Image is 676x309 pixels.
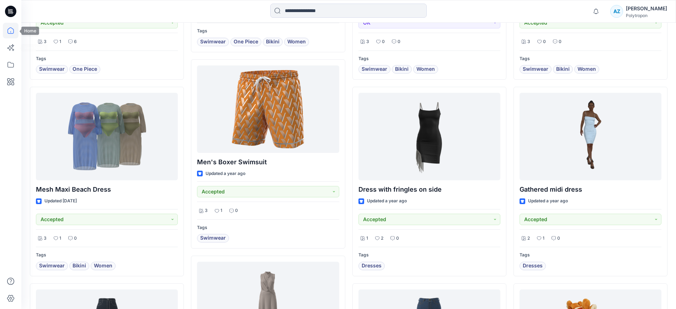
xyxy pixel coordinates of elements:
[626,4,667,13] div: [PERSON_NAME]
[366,235,368,242] p: 1
[36,185,178,195] p: Mesh Maxi Beach Dress
[556,65,570,74] span: Bikini
[381,235,383,242] p: 2
[36,55,178,63] p: Tags
[197,224,339,231] p: Tags
[235,207,238,214] p: 0
[396,235,399,242] p: 0
[523,262,543,270] span: Dresses
[528,197,568,205] p: Updated a year ago
[626,13,667,18] div: Polytropon
[382,38,385,46] p: 0
[358,55,500,63] p: Tags
[362,65,387,74] span: Swimwear
[94,262,112,270] span: Women
[44,38,47,46] p: 3
[395,65,409,74] span: Bikini
[358,185,500,195] p: Dress with fringles on side
[36,251,178,259] p: Tags
[220,207,222,214] p: 1
[358,251,500,259] p: Tags
[367,197,407,205] p: Updated a year ago
[520,55,661,63] p: Tags
[205,207,208,214] p: 3
[358,93,500,180] a: Dress with fringles on side
[557,235,560,242] p: 0
[197,27,339,35] p: Tags
[362,262,382,270] span: Dresses
[577,65,596,74] span: Women
[200,234,226,243] span: Swimwear
[287,38,306,46] span: Women
[520,185,661,195] p: Gathered midi dress
[559,38,561,46] p: 0
[197,65,339,153] a: Men's Boxer Swimsuit
[206,170,245,177] p: Updated a year ago
[44,197,77,205] p: Updated [DATE]
[39,65,65,74] span: Swimwear
[59,235,61,242] p: 1
[416,65,435,74] span: Women
[74,38,77,46] p: 6
[73,262,86,270] span: Bikini
[520,251,661,259] p: Tags
[200,38,226,46] span: Swimwear
[266,38,280,46] span: Bikini
[44,235,47,242] p: 3
[527,235,530,242] p: 2
[74,235,77,242] p: 0
[197,157,339,167] p: Men's Boxer Swimsuit
[398,38,400,46] p: 0
[73,65,97,74] span: One Piece
[543,235,544,242] p: 1
[527,38,530,46] p: 3
[523,65,548,74] span: Swimwear
[366,38,369,46] p: 3
[520,93,661,180] a: Gathered midi dress
[59,38,61,46] p: 1
[234,38,258,46] span: One Piece
[39,262,65,270] span: Swimwear
[36,93,178,180] a: Mesh Maxi Beach Dress
[543,38,546,46] p: 0
[610,5,623,18] div: AZ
